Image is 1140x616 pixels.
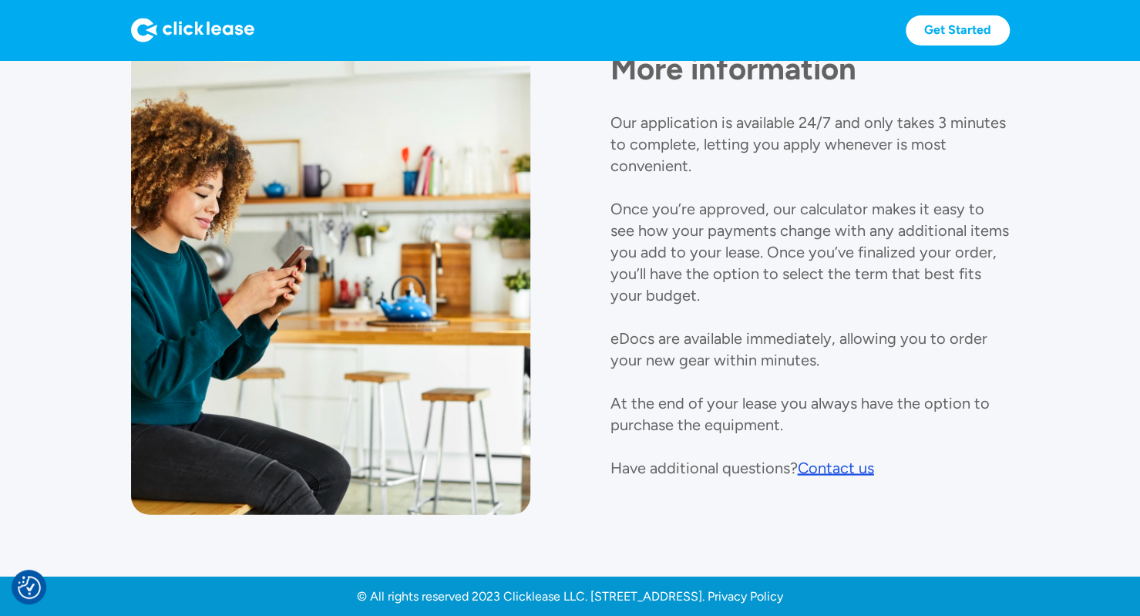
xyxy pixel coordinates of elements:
a: © All rights reserved 2023 Clicklease LLC. [STREET_ADDRESS]. Privacy Policy [357,589,783,604]
p: Our application is available 24/7 and only takes 3 minutes to complete, letting you apply wheneve... [610,113,1009,477]
h1: More information [610,50,1010,87]
img: Revisit consent button [18,576,41,599]
a: Get Started [906,15,1010,45]
button: Consent Preferences [18,576,41,599]
a: Contact us [798,457,874,479]
div: Contact us [798,459,874,477]
img: Logo [131,18,254,42]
